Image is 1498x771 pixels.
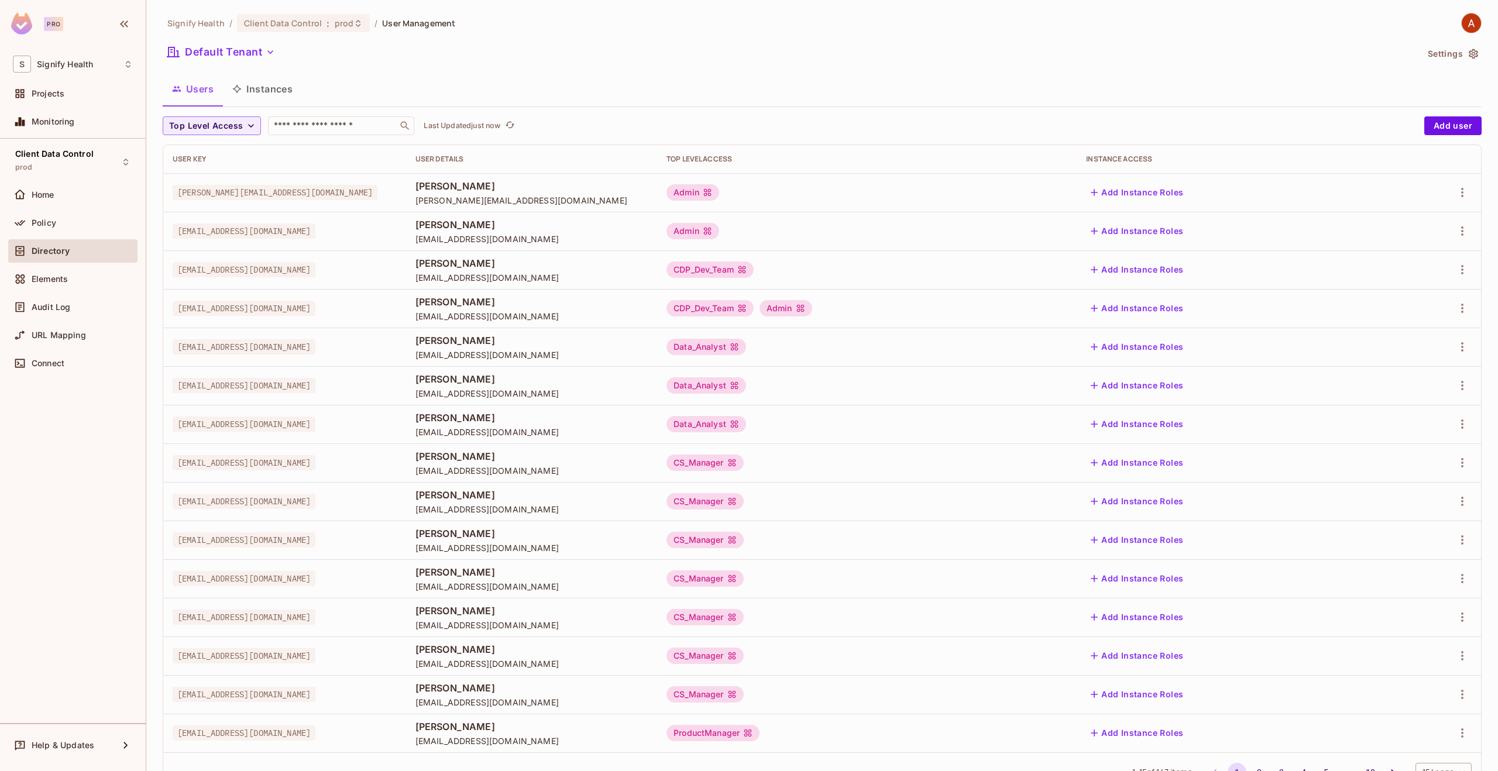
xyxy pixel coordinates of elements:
div: CS_Manager [666,493,744,510]
button: Top Level Access [163,116,261,135]
div: CS_Manager [666,686,744,703]
button: Add Instance Roles [1086,183,1188,202]
div: Pro [44,17,63,31]
img: Aadesh Thirukonda [1462,13,1481,33]
div: Top Level Access [666,154,1067,164]
span: Home [32,190,54,199]
button: Add Instance Roles [1086,260,1188,279]
span: [PERSON_NAME] [415,218,648,231]
button: Add Instance Roles [1086,415,1188,433]
span: [EMAIL_ADDRESS][DOMAIN_NAME] [173,223,315,239]
span: [PERSON_NAME] [415,257,648,270]
span: [EMAIL_ADDRESS][DOMAIN_NAME] [415,658,648,669]
span: [PERSON_NAME] [415,180,648,192]
span: [PERSON_NAME] [415,643,648,656]
span: Directory [32,246,70,256]
span: [PERSON_NAME] [415,450,648,463]
span: Projects [32,89,64,98]
button: Add Instance Roles [1086,222,1188,240]
button: Add Instance Roles [1086,338,1188,356]
button: Default Tenant [163,43,280,61]
span: : [326,19,330,28]
button: Add Instance Roles [1086,646,1188,665]
li: / [229,18,232,29]
div: Data_Analyst [666,377,746,394]
span: Click to refresh data [500,119,517,133]
div: CDP_Dev_Team [666,261,754,278]
div: User Details [415,154,648,164]
span: [EMAIL_ADDRESS][DOMAIN_NAME] [173,687,315,702]
div: CS_Manager [666,648,744,664]
button: Add Instance Roles [1086,299,1188,318]
span: Workspace: Signify Health [37,60,93,69]
span: Monitoring [32,117,75,126]
span: [EMAIL_ADDRESS][DOMAIN_NAME] [415,272,648,283]
span: Elements [32,274,68,284]
span: [PERSON_NAME] [415,334,648,347]
button: Add Instance Roles [1086,453,1188,472]
p: Last Updated just now [424,121,500,130]
span: [EMAIL_ADDRESS][DOMAIN_NAME] [415,581,648,592]
button: Settings [1423,44,1482,63]
div: Data_Analyst [666,416,746,432]
div: CS_Manager [666,609,744,625]
span: [PERSON_NAME] [415,295,648,308]
button: Add Instance Roles [1086,492,1188,511]
span: [PERSON_NAME] [415,488,648,501]
span: [PERSON_NAME] [415,373,648,385]
span: [EMAIL_ADDRESS][DOMAIN_NAME] [173,648,315,663]
span: S [13,56,31,73]
span: [EMAIL_ADDRESS][DOMAIN_NAME] [173,532,315,548]
span: Connect [32,359,64,368]
span: [EMAIL_ADDRESS][DOMAIN_NAME] [415,465,648,476]
div: CS_Manager [666,455,744,471]
span: Policy [32,218,56,228]
span: [EMAIL_ADDRESS][DOMAIN_NAME] [173,571,315,586]
div: Instance Access [1086,154,1376,164]
button: Add Instance Roles [1086,685,1188,704]
span: [EMAIL_ADDRESS][DOMAIN_NAME] [173,301,315,316]
span: URL Mapping [32,331,86,340]
div: User Key [173,154,397,164]
span: [PERSON_NAME] [415,681,648,694]
li: / [374,18,377,29]
span: Help & Updates [32,741,94,750]
span: Top Level Access [169,119,243,133]
span: [EMAIL_ADDRESS][DOMAIN_NAME] [173,725,315,741]
span: [PERSON_NAME] [415,604,648,617]
button: Add Instance Roles [1086,376,1188,395]
div: ProductManager [666,725,760,741]
span: Client Data Control [244,18,322,29]
span: [EMAIL_ADDRESS][DOMAIN_NAME] [415,697,648,708]
span: prod [335,18,354,29]
button: Add Instance Roles [1086,569,1188,588]
div: Admin [760,300,812,316]
span: Client Data Control [15,149,94,159]
span: [PERSON_NAME] [415,720,648,733]
span: refresh [505,120,515,132]
span: [EMAIL_ADDRESS][DOMAIN_NAME] [415,426,648,438]
div: CDP_Dev_Team [666,300,754,316]
span: [PERSON_NAME] [415,527,648,540]
span: [EMAIL_ADDRESS][DOMAIN_NAME] [415,233,648,245]
button: Instances [223,74,302,104]
span: [EMAIL_ADDRESS][DOMAIN_NAME] [415,311,648,322]
span: [EMAIL_ADDRESS][DOMAIN_NAME] [415,735,648,746]
img: SReyMgAAAABJRU5ErkJggg== [11,13,32,35]
span: [EMAIL_ADDRESS][DOMAIN_NAME] [173,610,315,625]
span: [PERSON_NAME] [415,411,648,424]
button: refresh [503,119,517,133]
span: [PERSON_NAME] [415,566,648,579]
span: [PERSON_NAME][EMAIL_ADDRESS][DOMAIN_NAME] [415,195,648,206]
span: User Management [382,18,455,29]
div: Data_Analyst [666,339,746,355]
span: [EMAIL_ADDRESS][DOMAIN_NAME] [173,417,315,432]
span: [EMAIL_ADDRESS][DOMAIN_NAME] [415,388,648,399]
span: [EMAIL_ADDRESS][DOMAIN_NAME] [415,504,648,515]
button: Add Instance Roles [1086,724,1188,742]
div: CS_Manager [666,570,744,587]
div: Admin [666,223,719,239]
button: Add Instance Roles [1086,531,1188,549]
span: [EMAIL_ADDRESS][DOMAIN_NAME] [415,542,648,553]
span: [EMAIL_ADDRESS][DOMAIN_NAME] [173,262,315,277]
